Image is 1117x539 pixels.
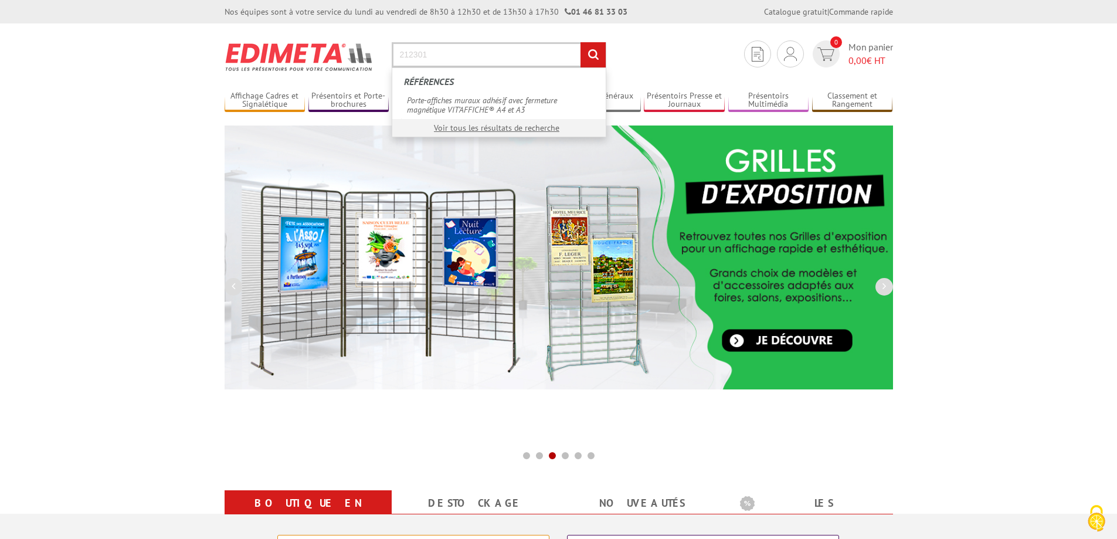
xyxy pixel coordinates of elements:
b: Les promotions [740,493,887,516]
img: Présentoir, panneau, stand - Edimeta - PLV, affichage, mobilier bureau, entreprise [225,35,374,79]
span: 0 [830,36,842,48]
a: Classement et Rangement [812,91,893,110]
a: Présentoirs Presse et Journaux [644,91,725,110]
span: 0,00 [848,55,867,66]
div: Rechercher un produit ou une référence... [392,67,606,137]
img: Cookies (fenêtre modale) [1082,504,1111,533]
strong: 01 46 81 33 03 [565,6,627,17]
input: Rechercher un produit ou une référence... [392,42,606,67]
a: Commande rapide [829,6,893,17]
a: Affichage Cadres et Signalétique [225,91,305,110]
img: devis rapide [752,47,763,62]
a: Les promotions [740,493,879,535]
input: rechercher [580,42,606,67]
a: Boutique en ligne [239,493,378,535]
img: devis rapide [784,47,797,61]
a: Présentoirs et Porte-brochures [308,91,389,110]
button: Cookies (fenêtre modale) [1076,499,1117,539]
img: devis rapide [817,48,834,61]
a: nouveautés [573,493,712,514]
a: Porte-affiches muraux adhésif avec fermeture magnétique VIT’AFFICHE® A4 et A3 [401,91,597,118]
span: Mon panier [848,40,893,67]
div: Nos équipes sont à votre service du lundi au vendredi de 8h30 à 12h30 et de 13h30 à 17h30 [225,6,627,18]
a: Présentoirs Multimédia [728,91,809,110]
div: | [764,6,893,18]
a: Catalogue gratuit [764,6,827,17]
a: Voir tous les résultats de recherche [434,123,559,133]
span: Références [404,76,454,87]
a: devis rapide 0 Mon panier 0,00€ HT [810,40,893,67]
span: € HT [848,54,893,67]
a: Destockage [406,493,545,514]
